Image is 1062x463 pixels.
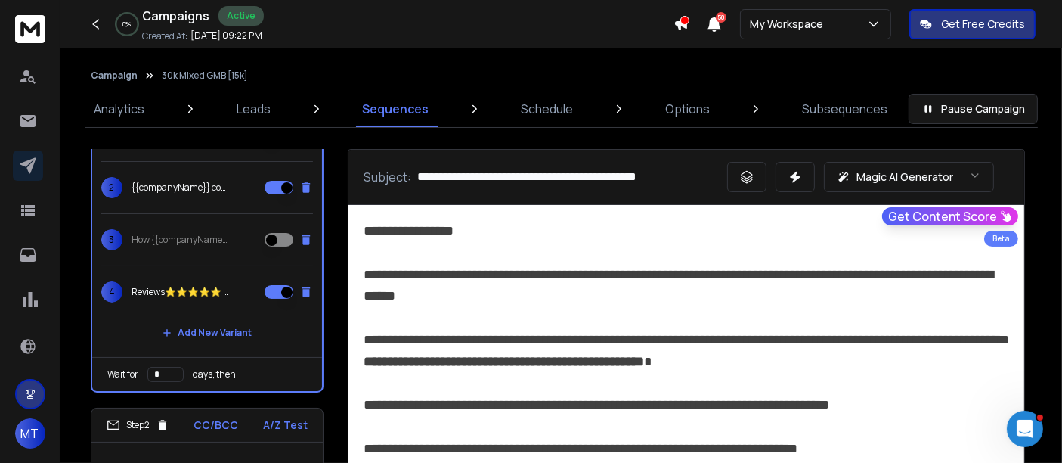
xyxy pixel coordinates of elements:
[984,231,1018,247] div: Beta
[15,418,45,449] button: MT
[162,70,248,82] p: 30k Mixed GMB [15k]
[665,100,710,118] p: Options
[237,100,271,118] p: Leads
[363,100,429,118] p: Sequences
[824,162,994,192] button: Magic AI Generator
[941,17,1025,32] p: Get Free Credits
[882,207,1018,225] button: Get Content Score
[716,12,726,23] span: 50
[354,91,438,127] a: Sequences
[123,20,132,29] p: 0 %
[909,9,1036,39] button: Get Free Credits
[218,6,264,26] div: Active
[802,100,887,118] p: Subsequences
[91,70,138,82] button: Campaign
[521,100,573,118] p: Schedule
[132,286,228,298] p: Reviews⭐⭐⭐⭐⭐ {{companyName}}
[142,30,187,42] p: Created At:
[94,100,144,118] p: Analytics
[364,168,411,186] p: Subject:
[101,177,122,198] span: 2
[142,7,209,25] h1: Campaigns
[909,94,1038,124] button: Pause Campaign
[85,91,153,127] a: Analytics
[101,229,122,250] span: 3
[150,318,264,348] button: Add New Variant
[132,234,228,246] p: How {{companyName}} can get more 5-star Google reviews
[107,418,169,432] div: Step 2
[750,17,829,32] p: My Workspace
[656,91,719,127] a: Options
[132,182,228,194] p: {{companyName}} could easily boost Google reviews ⭐
[856,169,953,185] p: Magic AI Generator
[107,368,138,381] p: Wait for
[194,418,239,433] p: CC/BCC
[101,281,122,303] span: 4
[1007,411,1043,447] iframe: Intercom live chat
[263,418,308,433] p: A/Z Test
[512,91,582,127] a: Schedule
[193,368,236,381] p: days, then
[91,65,324,393] li: Step1CC/BCCA/Z Test1Thought this might be useful for {{companyName}}2{{companyName}} could easily...
[793,91,896,127] a: Subsequences
[190,30,262,42] p: [DATE] 09:22 PM
[228,91,280,127] a: Leads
